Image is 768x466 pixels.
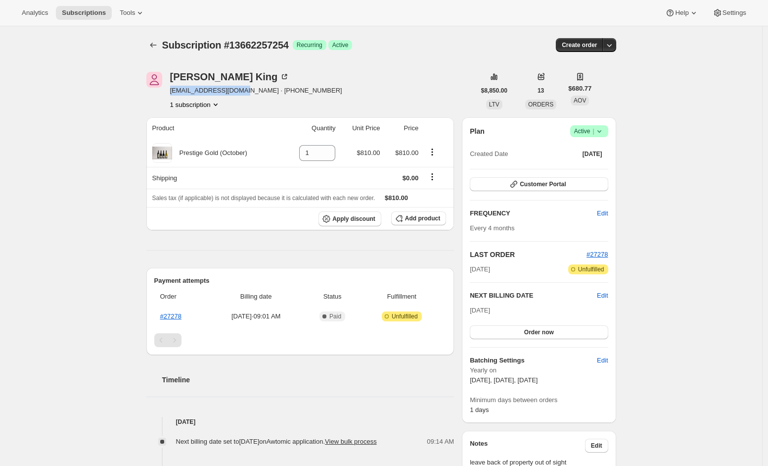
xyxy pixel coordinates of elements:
span: AOV [574,97,586,104]
button: Edit [591,206,614,221]
span: $0.00 [403,174,419,182]
span: Jodie King [146,72,162,88]
button: Settings [707,6,752,20]
span: Help [675,9,688,17]
a: #27278 [587,251,608,258]
span: $810.00 [357,149,380,156]
div: [PERSON_NAME] King [170,72,290,82]
h4: [DATE] [146,417,454,427]
h2: NEXT BILLING DATE [470,291,597,301]
span: [DATE], [DATE], [DATE] [470,376,538,384]
span: ORDERS [528,101,553,108]
button: Tools [114,6,151,20]
span: Active [332,41,349,49]
a: #27278 [160,312,181,320]
button: Create order [556,38,603,52]
span: Yearly on [470,365,608,375]
span: Recurring [297,41,322,49]
nav: Pagination [154,333,447,347]
h2: LAST ORDER [470,250,587,259]
span: Edit [597,208,608,218]
span: Unfulfilled [392,312,418,320]
span: Paid [329,312,341,320]
span: 09:14 AM [427,437,454,447]
button: Edit [597,291,608,301]
span: Unfulfilled [578,265,604,273]
button: #27278 [587,250,608,259]
span: 13 [538,87,544,95]
span: Order now [524,328,554,336]
span: $8,850.00 [481,87,507,95]
button: Customer Portal [470,177,608,191]
span: Edit [591,442,602,450]
h2: Timeline [162,375,454,385]
th: Order [154,286,208,308]
span: Created Date [470,149,508,159]
span: Minimum days between orders [470,395,608,405]
span: Customer Portal [520,180,566,188]
button: Subscriptions [146,38,160,52]
h2: FREQUENCY [470,208,597,218]
button: Analytics [16,6,54,20]
th: Shipping [146,167,283,189]
h2: Plan [470,126,485,136]
span: Subscriptions [62,9,106,17]
button: Edit [591,353,614,368]
span: $810.00 [395,149,418,156]
h3: Notes [470,439,585,453]
span: Add product [405,214,440,222]
span: $680.77 [568,84,591,94]
span: [DATE] [470,307,490,314]
button: Help [659,6,704,20]
span: Next billing date set to [DATE] on Awtomic application . [176,438,377,445]
th: Unit Price [338,117,383,139]
th: Product [146,117,283,139]
button: View bulk process [325,438,377,445]
span: LTV [489,101,499,108]
span: [DATE] · 09:01 AM [211,311,302,321]
span: $810.00 [385,194,408,202]
th: Price [383,117,422,139]
span: 1 days [470,406,489,414]
span: [DATE] [470,264,490,274]
button: Edit [585,439,608,453]
span: Settings [723,9,746,17]
span: Edit [597,356,608,365]
span: [EMAIL_ADDRESS][DOMAIN_NAME] · [PHONE_NUMBER] [170,86,342,96]
span: Status [308,292,358,302]
span: Billing date [211,292,302,302]
h6: Batching Settings [470,356,597,365]
h2: Payment attempts [154,276,447,286]
span: Fulfillment [363,292,440,302]
button: Order now [470,325,608,339]
button: Product actions [170,100,221,109]
button: Subscriptions [56,6,112,20]
span: | [592,127,594,135]
div: Prestige Gold (October) [172,148,247,158]
button: Shipping actions [424,171,440,182]
button: 13 [532,84,550,98]
span: Tools [120,9,135,17]
th: Quantity [283,117,339,139]
button: Product actions [424,147,440,157]
span: Apply discount [332,215,375,223]
span: Analytics [22,9,48,17]
span: Every 4 months [470,224,514,232]
button: $8,850.00 [475,84,513,98]
span: Create order [562,41,597,49]
span: Subscription #13662257254 [162,40,289,51]
span: [DATE] [583,150,602,158]
span: Active [574,126,604,136]
button: Add product [391,211,446,225]
button: [DATE] [577,147,608,161]
span: Sales tax (if applicable) is not displayed because it is calculated with each new order. [152,195,375,202]
button: Apply discount [318,211,381,226]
